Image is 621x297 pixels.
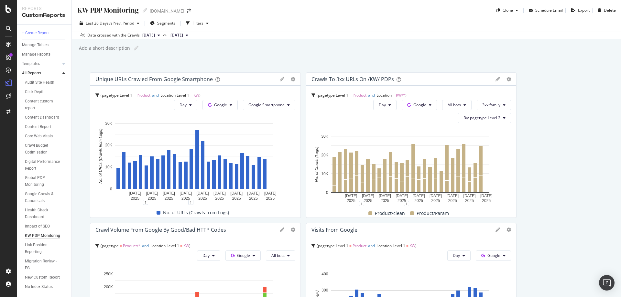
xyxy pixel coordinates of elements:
text: [DATE] [412,194,425,198]
button: Google [202,100,238,110]
text: 2025 [364,198,372,203]
button: Schedule Email [526,5,563,16]
a: KW PDP Monitoring [25,232,67,239]
div: All Reports [22,70,41,77]
div: Health Check Dashboard [25,207,61,220]
span: Google Smartphone [248,102,285,108]
a: Health Check Dashboard [25,207,67,220]
div: Visits From Google [311,227,357,233]
div: 1 [404,201,409,206]
text: 30K [105,121,112,126]
span: vs [163,32,168,37]
span: KW [409,243,415,249]
span: Google [487,253,500,258]
span: = [349,243,352,249]
span: Location Level 1 [160,92,189,98]
text: 2025 [414,198,423,203]
div: Templates [22,60,40,67]
span: vs Prev. Period [109,20,134,26]
text: 2025 [198,196,207,201]
button: All bots [266,250,295,261]
div: Link Position Reporting [25,242,61,255]
button: Day [447,250,471,261]
button: Export [568,5,590,16]
text: 20K [105,143,112,148]
div: Unique URLs Crawled from Google Smartphone [95,76,213,82]
text: 2025 [398,198,406,203]
text: [DATE] [129,191,141,196]
div: 1 [143,200,148,205]
text: 2025 [448,198,457,203]
button: Clone [494,5,521,16]
span: and [142,243,149,249]
text: [DATE] [180,191,192,196]
a: Digital Performance Report [25,158,67,172]
button: Google [476,250,511,261]
span: Product [353,243,366,249]
text: [DATE] [146,191,158,196]
span: = [349,92,352,98]
text: [DATE] [163,191,175,196]
div: Core Web Vitals [25,133,53,140]
span: Google [237,253,250,258]
text: 20K [321,153,328,157]
a: Core Web Vitals [25,133,67,140]
span: and [368,243,375,249]
span: Product [136,92,150,98]
svg: A chart. [311,133,509,204]
div: + Create Report [22,30,49,37]
text: [DATE] [213,191,226,196]
div: KW PDP Monitoring [25,232,60,239]
span: No. of URLs (Crawls from Logs) [163,209,229,217]
text: 2025 [465,198,474,203]
span: By: pagetype Level 2 [463,115,500,121]
div: Crawl Volume from Google by Good/Bad HTTP Codes [95,227,226,233]
div: Content Dashboard [25,114,59,121]
div: Content custom report [25,98,61,111]
span: pagetype [102,243,119,249]
text: 2025 [131,196,139,201]
text: 2025 [380,198,389,203]
div: Delete [604,7,616,13]
text: 2025 [482,198,491,203]
a: + Create Report [22,30,67,37]
text: [DATE] [362,194,374,198]
a: Audit Site Health [25,79,67,86]
div: Manage Reports [22,51,50,58]
div: arrow-right-arrow-left [187,9,191,13]
text: 2025 [181,196,190,201]
button: Google [225,250,261,261]
span: All bots [271,253,285,258]
a: Manage Tables [22,42,67,48]
div: 1 [359,201,364,206]
span: Product/* [123,243,140,249]
div: Unique URLs Crawled from Google Smartphonepagetype Level 1 = ProductandLocation Level 1 = KWDayGo... [90,72,301,218]
button: Day [197,250,220,261]
span: 2025 Sep. 4th [170,32,183,38]
text: [DATE] [463,194,475,198]
div: Reports [22,5,66,12]
span: pagetype Level 1 [102,92,132,98]
div: Crawls to 3xx URLs on /KW/ PDPs [311,76,394,82]
div: Click Depth [25,89,45,95]
button: Day [373,100,397,110]
text: [DATE] [247,191,260,196]
a: Content Report [25,123,67,130]
button: Segments [147,18,178,28]
text: 0 [326,190,328,195]
span: Location Level 1 [150,243,179,249]
span: Day [453,253,460,258]
span: Product [353,92,366,98]
span: KW [183,243,189,249]
a: Google Crawls & Canonicals [25,191,67,204]
text: 2025 [249,196,258,201]
text: 2025 [232,196,241,201]
span: = [190,92,192,98]
text: 2025 [347,198,355,203]
button: 3xx family [477,100,511,110]
button: Delete [595,5,616,16]
button: [DATE] [140,31,163,39]
button: By: pagetype Level 2 [458,113,511,123]
text: [DATE] [345,194,357,198]
div: CustomReports [22,12,66,19]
